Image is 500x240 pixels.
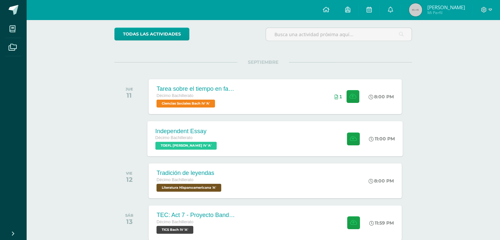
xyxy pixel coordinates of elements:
span: Décimo Bachillerato [156,93,193,98]
div: 13 [125,218,133,226]
div: TEC: Act 7 - Proyecto Bandera Verde [156,212,235,219]
span: Décimo Bachillerato [156,220,193,224]
input: Busca una actividad próxima aquí... [266,28,412,41]
div: Archivos entregados [334,94,342,99]
span: [PERSON_NAME] [427,4,465,11]
div: 11 [126,91,133,99]
span: Décimo Bachillerato [156,178,193,182]
div: Tradición de leyendas [156,170,223,177]
span: TOEFL Bach IV 'A' [155,142,217,150]
div: Tarea sobre el tiempo en familia [156,85,235,92]
div: 8:00 PM [369,178,394,184]
span: Ciencias Sociales Bach IV 'A' [156,100,215,108]
span: TICS Bach IV 'A' [156,226,193,234]
div: 11:00 PM [369,136,395,142]
div: 12 [126,176,132,183]
span: 1 [339,94,342,99]
div: Independent Essay [155,128,219,134]
div: JUE [126,87,133,91]
a: todas las Actividades [114,28,189,40]
div: VIE [126,171,132,176]
span: Décimo Bachillerato [155,135,193,140]
span: Mi Perfil [427,10,465,15]
span: SEPTIEMBRE [237,59,289,65]
div: 8:00 PM [369,94,394,100]
span: Literatura Hispanoamericana 'A' [156,184,221,192]
div: 11:59 PM [369,220,394,226]
div: SÁB [125,213,133,218]
img: 45x45 [409,3,422,16]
